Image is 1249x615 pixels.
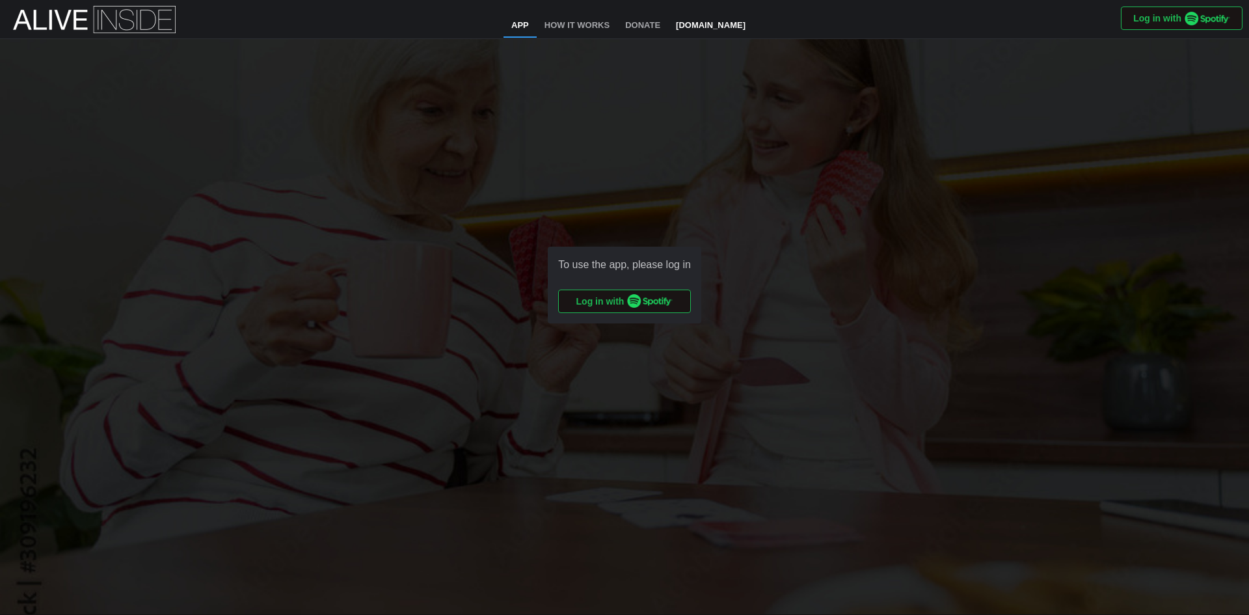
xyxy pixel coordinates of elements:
[537,14,617,38] a: How It Works
[1121,7,1242,30] button: Log in with
[1133,7,1230,29] span: Log in with
[627,294,673,308] img: Spotify_Logo_RGB_Green.9ff49e53.png
[617,14,668,38] a: Donate
[558,257,691,273] div: To use the app, please log in
[668,14,753,38] a: [DOMAIN_NAME]
[576,290,673,312] span: Log in with
[504,14,537,38] a: App
[13,6,176,33] img: Alive Inside Logo
[558,290,691,313] button: Log in with
[1185,12,1230,25] img: Spotify_Logo_RGB_Green.9ff49e53.png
